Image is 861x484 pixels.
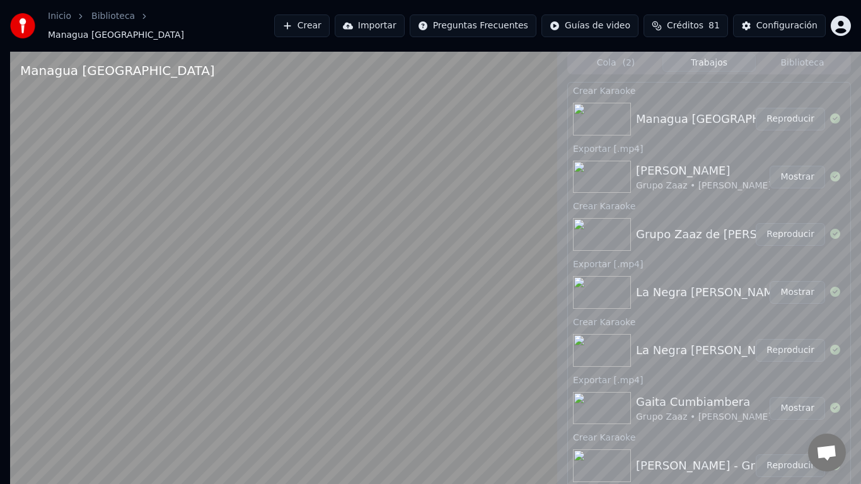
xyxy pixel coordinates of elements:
div: Crear Karaoke [568,429,850,444]
div: Exportar [.mp4] [568,372,850,387]
div: [PERSON_NAME] [636,162,771,180]
button: Crear [274,14,330,37]
img: youka [10,13,35,38]
div: Gaita Cumbiambera [636,393,771,411]
div: Managua [GEOGRAPHIC_DATA] [636,110,811,128]
button: Reproducir [756,223,825,246]
div: Grupo Zaaz • [PERSON_NAME] [636,180,771,192]
button: Mostrar [770,281,825,304]
a: Biblioteca [91,10,135,23]
span: ( 2 ) [622,57,635,69]
div: Managua [GEOGRAPHIC_DATA] [20,62,215,79]
a: Inicio [48,10,71,23]
button: Biblioteca [756,54,849,72]
nav: breadcrumb [48,10,274,42]
span: Créditos [667,20,703,32]
button: Mostrar [770,166,825,188]
button: Mostrar [770,397,825,420]
div: Exportar [.mp4] [568,256,850,271]
button: Reproducir [756,339,825,362]
div: Grupo Zaaz • [PERSON_NAME] [636,411,771,423]
div: Crear Karaoke [568,198,850,213]
button: Cola [569,54,662,72]
button: Importar [335,14,405,37]
div: Chat abierto [808,434,846,471]
div: Crear Karaoke [568,314,850,329]
button: Créditos81 [644,14,728,37]
div: Exportar [.mp4] [568,141,850,156]
button: Reproducir [756,108,825,130]
button: Configuración [733,14,826,37]
span: Managua [GEOGRAPHIC_DATA] [48,29,184,42]
div: Crear Karaoke [568,83,850,98]
div: Configuración [756,20,818,32]
span: 81 [708,20,720,32]
button: Reproducir [756,454,825,477]
div: La Negra [PERSON_NAME] [636,284,785,301]
button: Preguntas Frecuentes [410,14,536,37]
div: La Negra [PERSON_NAME](MP3_160K) [636,342,852,359]
button: Trabajos [662,54,756,72]
button: Guías de video [541,14,639,37]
